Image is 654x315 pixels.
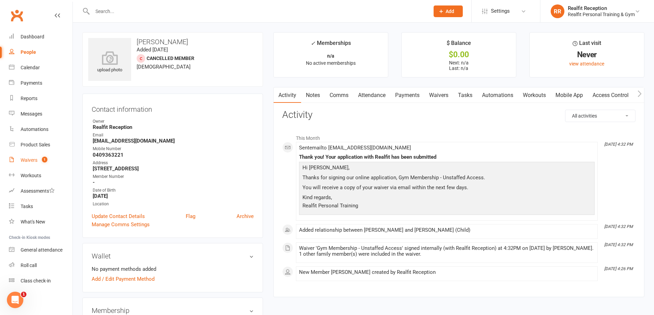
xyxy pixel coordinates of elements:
a: Reports [9,91,72,106]
strong: - [93,179,254,185]
span: 1 [42,157,47,162]
div: Realfit Personal Training & Gym [568,11,635,17]
div: Product Sales [21,142,50,147]
a: Dashboard [9,29,72,45]
a: Payments [9,75,72,91]
div: Messages [21,111,42,117]
div: Realfit Reception [568,5,635,11]
div: Mobile Number [93,146,254,152]
span: No active memberships [306,60,356,66]
strong: 0409363221 [93,152,254,158]
a: Archive [237,212,254,220]
div: Tasks [21,204,33,209]
h3: Contact information [92,103,254,113]
a: What's New [9,214,72,230]
h3: Activity [282,110,635,120]
p: Kind regards, Realfit Personal Training [301,193,593,211]
i: [DATE] 4:26 PM [604,266,633,271]
a: Payments [390,87,424,103]
a: Automations [477,87,518,103]
div: Owner [93,118,254,125]
time: Added [DATE] [137,47,168,53]
div: Email [93,132,254,138]
div: Workouts [21,173,41,178]
span: Settings [491,3,510,19]
div: RR [551,4,564,18]
a: Update Contact Details [92,212,145,220]
li: No payment methods added [92,265,254,273]
span: 1 [21,292,26,297]
div: Assessments [21,188,55,194]
div: Date of Birth [93,187,254,194]
a: Automations [9,122,72,137]
div: Added relationship between [PERSON_NAME] and [PERSON_NAME] (Child) [299,227,595,233]
a: Class kiosk mode [9,273,72,289]
div: Payments [21,80,42,86]
h3: [PERSON_NAME] [88,38,257,46]
a: Messages [9,106,72,122]
button: Add [434,5,463,17]
div: Address [93,160,254,166]
div: Waiver 'Gym Membership - Unstaffed Access' signed internally (with Realfit Reception) at 4:32PM o... [299,245,595,257]
iframe: Intercom live chat [7,292,23,308]
span: Sent email to [EMAIL_ADDRESS][DOMAIN_NAME] [299,145,411,151]
a: Activity [274,87,301,103]
div: upload photo [88,51,131,74]
div: Memberships [311,39,351,51]
div: Member Number [93,173,254,180]
i: ✓ [311,40,315,47]
input: Search... [90,7,425,16]
span: Cancelled member [147,56,194,61]
a: Manage Comms Settings [92,220,150,229]
a: Workouts [9,168,72,183]
a: Attendance [353,87,390,103]
a: Add / Edit Payment Method [92,275,154,283]
i: [DATE] 4:32 PM [604,142,633,147]
p: Hi [PERSON_NAME], [301,163,593,173]
div: Location [93,201,254,207]
div: Dashboard [21,34,44,39]
div: Automations [21,126,48,132]
strong: n/a [327,53,334,59]
div: People [21,49,36,55]
a: People [9,45,72,60]
strong: Realfit Reception [93,124,254,130]
a: Flag [186,212,195,220]
a: Access Control [588,87,633,103]
a: Calendar [9,60,72,75]
a: Tasks [9,199,72,214]
a: Workouts [518,87,551,103]
a: Mobile App [551,87,588,103]
li: This Month [282,131,635,142]
a: Notes [301,87,325,103]
h3: Wallet [92,252,254,260]
a: Assessments [9,183,72,199]
span: [DEMOGRAPHIC_DATA] [137,64,191,70]
strong: [STREET_ADDRESS] [93,166,254,172]
strong: [EMAIL_ADDRESS][DOMAIN_NAME] [93,138,254,144]
i: [DATE] 4:32 PM [604,224,633,229]
div: Reports [21,96,37,101]
div: Class check-in [21,278,51,283]
h3: Membership [92,307,254,314]
a: Clubworx [8,7,25,24]
a: Waivers [424,87,453,103]
div: What's New [21,219,45,225]
p: Thanks for signing our online application, Gym Membership - Unstaffed Access. [301,173,593,183]
a: Comms [325,87,353,103]
a: Tasks [453,87,477,103]
div: General attendance [21,247,62,253]
p: You will receive a copy of your waiver via email within the next few days. [301,183,593,193]
a: Roll call [9,258,72,273]
a: Product Sales [9,137,72,153]
span: Add [446,9,454,14]
div: $ Balance [447,39,471,51]
div: Roll call [21,263,37,268]
div: Calendar [21,65,40,70]
a: view attendance [569,61,604,66]
div: Never [536,51,638,58]
div: $0.00 [408,51,510,58]
p: Next: n/a Last: n/a [408,60,510,71]
div: Last visit [573,39,601,51]
div: New Member [PERSON_NAME] created by Realfit Reception [299,269,595,275]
